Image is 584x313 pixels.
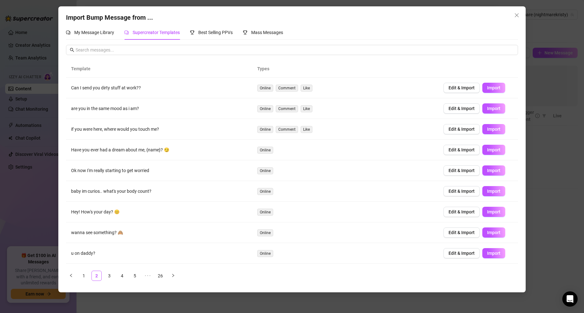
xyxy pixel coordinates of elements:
[130,271,140,281] a: 5
[487,209,500,214] span: Import
[512,10,522,20] button: Close
[198,30,233,35] span: Best Selling PPVs
[69,274,73,277] span: left
[257,209,273,216] span: Online
[276,105,298,112] span: Comment
[66,14,153,21] span: Import Bump Message from ...
[482,165,505,176] button: Import
[443,124,480,134] button: Edit & Import
[449,189,475,194] span: Edit & Import
[66,202,252,222] td: Hey! How's your day? 😊
[66,271,76,281] button: left
[449,85,475,90] span: Edit & Import
[133,30,180,35] span: Supercreator Templates
[124,30,129,35] span: comment
[76,46,514,53] input: Search messages...
[74,30,114,35] span: My Message Library
[449,147,475,152] span: Edit & Import
[487,106,500,111] span: Import
[190,30,194,35] span: trophy
[487,147,500,152] span: Import
[66,243,252,264] td: u on daddy?
[66,160,252,181] td: Ok now I'm really starting to get worried
[257,85,273,92] span: Online
[443,165,480,176] button: Edit & Import
[443,248,480,258] button: Edit & Import
[257,167,273,174] span: Online
[482,145,505,155] button: Import
[66,181,252,202] td: baby im curios.. what's your body count?
[91,271,102,281] li: 2
[487,189,500,194] span: Import
[66,119,252,140] td: if you were here, where would you touch me?
[168,271,178,281] li: Next Page
[449,230,475,235] span: Edit & Import
[66,271,76,281] li: Previous Page
[142,271,153,281] span: •••
[443,103,480,114] button: Edit & Import
[449,168,475,173] span: Edit & Import
[66,222,252,243] td: wanna see something? 🙈
[562,291,578,307] div: Open Intercom Messenger
[487,230,500,235] span: Import
[487,127,500,132] span: Import
[257,229,273,236] span: Online
[257,126,273,133] span: Online
[171,274,175,277] span: right
[482,227,505,238] button: Import
[443,83,480,93] button: Edit & Import
[449,251,475,256] span: Edit & Import
[443,186,480,196] button: Edit & Import
[482,248,505,258] button: Import
[449,209,475,214] span: Edit & Import
[79,271,89,281] a: 1
[243,30,247,35] span: trophy
[257,250,273,257] span: Online
[66,98,252,119] td: are you in the same mood as i am?
[276,85,298,92] span: Comment
[301,105,312,112] span: Like
[482,83,505,93] button: Import
[301,85,312,92] span: Like
[105,271,114,281] a: 3
[487,168,500,173] span: Import
[66,264,252,284] td: u there {name}?
[66,30,70,35] span: comment
[257,147,273,154] span: Online
[252,60,438,78] th: Types
[70,48,74,52] span: search
[117,271,127,281] a: 4
[443,145,480,155] button: Edit & Import
[449,106,475,111] span: Edit & Import
[443,227,480,238] button: Edit & Import
[142,271,153,281] li: Next 5 Pages
[92,271,101,281] a: 2
[487,85,500,90] span: Import
[251,30,283,35] span: Mass Messages
[156,271,165,281] a: 26
[482,124,505,134] button: Import
[449,127,475,132] span: Edit & Import
[301,126,312,133] span: Like
[443,207,480,217] button: Edit & Import
[66,140,252,160] td: Have you ever had a dream about me, {name}? 😏
[257,188,273,195] span: Online
[514,13,519,18] span: close
[66,78,252,98] td: Can I send you dirty stuff at work??
[482,103,505,114] button: Import
[257,105,273,112] span: Online
[276,126,298,133] span: Comment
[482,207,505,217] button: Import
[168,271,178,281] button: right
[66,60,252,78] th: Template
[512,13,522,18] span: Close
[482,186,505,196] button: Import
[487,251,500,256] span: Import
